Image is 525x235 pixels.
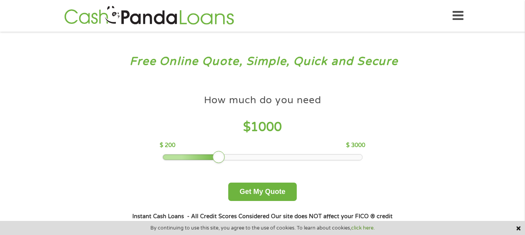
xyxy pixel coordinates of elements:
h4: How much do you need [204,94,321,107]
span: 1000 [251,120,282,135]
strong: Instant Cash Loans - All Credit Scores Considered [132,213,269,220]
img: GetLoanNow Logo [62,5,236,27]
p: $ 3000 [346,141,365,150]
span: By continuing to use this site, you agree to the use of cookies. To learn about cookies, [150,225,375,231]
h3: Free Online Quote, Simple, Quick and Secure [23,54,503,69]
h4: $ [160,119,365,135]
button: Get My Quote [228,183,297,201]
p: $ 200 [160,141,175,150]
strong: Our site does NOT affect your FICO ® credit score* [170,213,393,229]
a: click here. [351,225,375,231]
